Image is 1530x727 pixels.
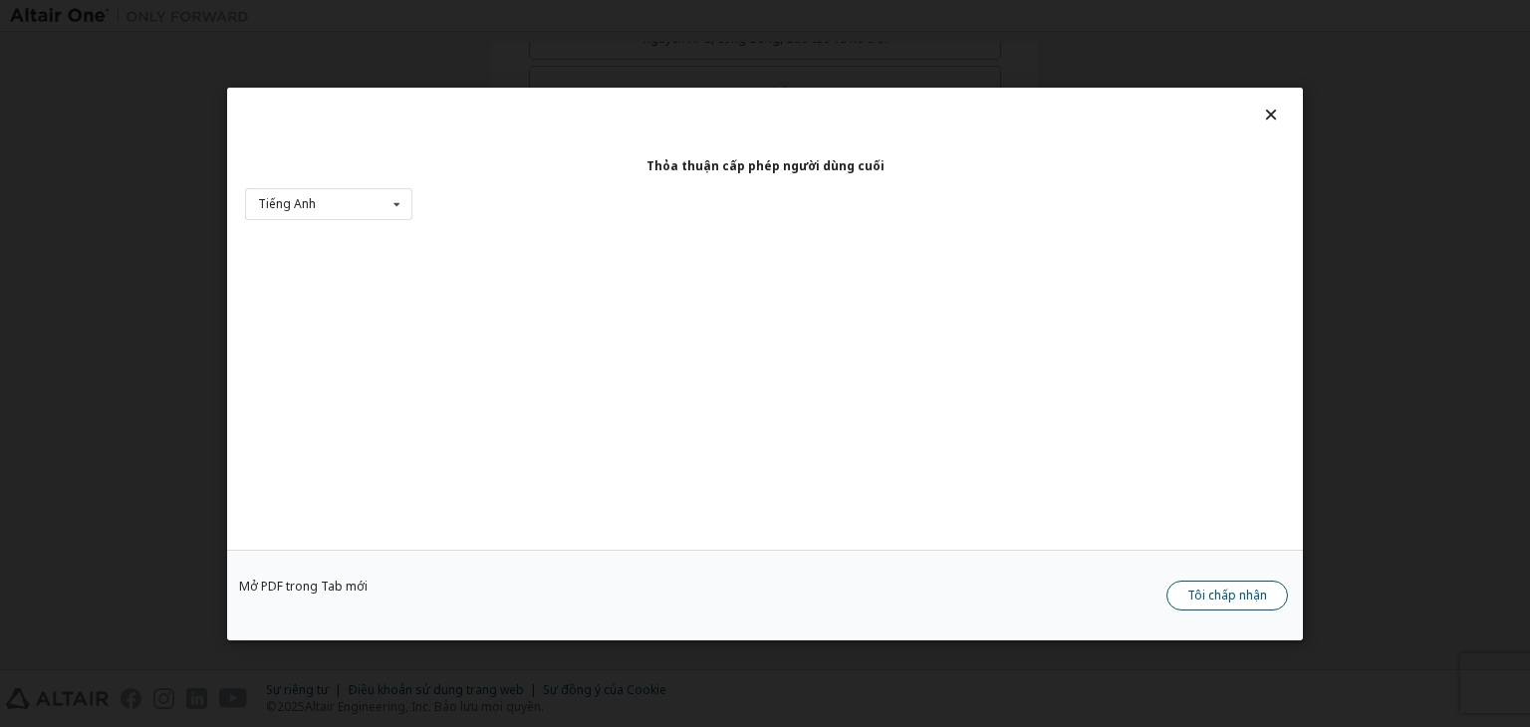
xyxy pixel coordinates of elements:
[239,581,368,593] a: Mở PDF trong Tab mới
[258,195,316,212] font: Tiếng Anh
[1166,581,1288,610] button: Tôi chấp nhận
[239,578,368,595] font: Mở PDF trong Tab mới
[1187,587,1267,604] font: Tôi chấp nhận
[646,156,885,173] font: Thỏa thuận cấp phép người dùng cuối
